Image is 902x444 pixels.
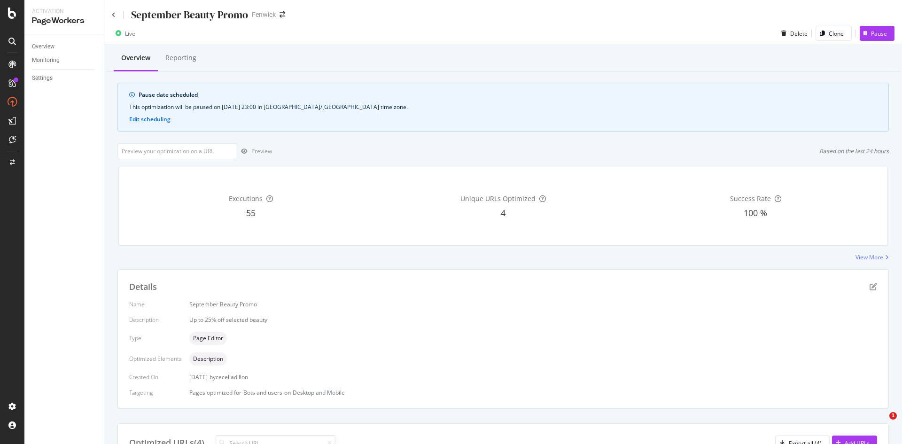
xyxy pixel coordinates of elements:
div: Pause [871,30,887,38]
button: Edit scheduling [129,115,171,124]
a: Settings [32,73,97,83]
span: 4 [501,207,505,218]
div: Targeting [129,389,182,397]
div: neutral label [189,352,227,366]
div: Clone [829,30,844,38]
div: Name [129,300,182,308]
div: info banner [117,83,889,132]
span: Page Editor [193,335,223,341]
span: Description [193,356,223,362]
button: Preview [237,144,272,159]
div: Created On [129,373,182,381]
div: arrow-right-arrow-left [280,11,285,18]
span: Executions [229,194,263,203]
span: 100 % [744,207,767,218]
iframe: Intercom live chat [870,412,893,435]
span: 1 [889,412,897,420]
div: View More [855,253,883,261]
span: 55 [246,207,256,218]
div: by ceceliadillon [210,373,248,381]
a: Overview [32,42,97,52]
div: Delete [790,30,808,38]
button: Delete [778,26,808,41]
div: Based on the last 24 hours [819,147,889,155]
div: Pages optimized for on [189,389,877,397]
a: Monitoring [32,55,97,65]
div: Description [129,316,182,324]
a: View More [855,253,889,261]
div: Preview [251,147,272,155]
div: PageWorkers [32,16,96,26]
button: Clone [816,26,852,41]
div: September Beauty Promo [131,8,248,22]
div: neutral label [189,332,227,345]
div: Activation [32,8,96,16]
div: Reporting [165,53,196,62]
div: Up to 25% off selected beauty [189,316,877,324]
input: Preview your optimization on a URL [117,143,237,159]
div: September Beauty Promo [189,300,877,308]
div: pen-to-square [870,283,877,290]
div: Fenwick [252,10,276,19]
div: Details [129,281,157,293]
button: Pause [860,26,894,41]
div: Optimized Elements [129,355,182,363]
div: Overview [32,42,54,52]
div: Monitoring [32,55,60,65]
a: Click to go back [112,12,116,18]
div: Type [129,334,182,342]
div: Bots and users [243,389,282,397]
span: Unique URLs Optimized [460,194,536,203]
div: This optimization will be paused on [DATE] 23:00 in [GEOGRAPHIC_DATA]/[GEOGRAPHIC_DATA] time zone. [129,103,877,111]
div: Overview [121,53,150,62]
div: [DATE] [189,373,877,381]
span: Success Rate [730,194,771,203]
div: Live [125,30,135,38]
div: Settings [32,73,53,83]
div: Desktop and Mobile [293,389,345,397]
div: Pause date scheduled [139,91,877,99]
